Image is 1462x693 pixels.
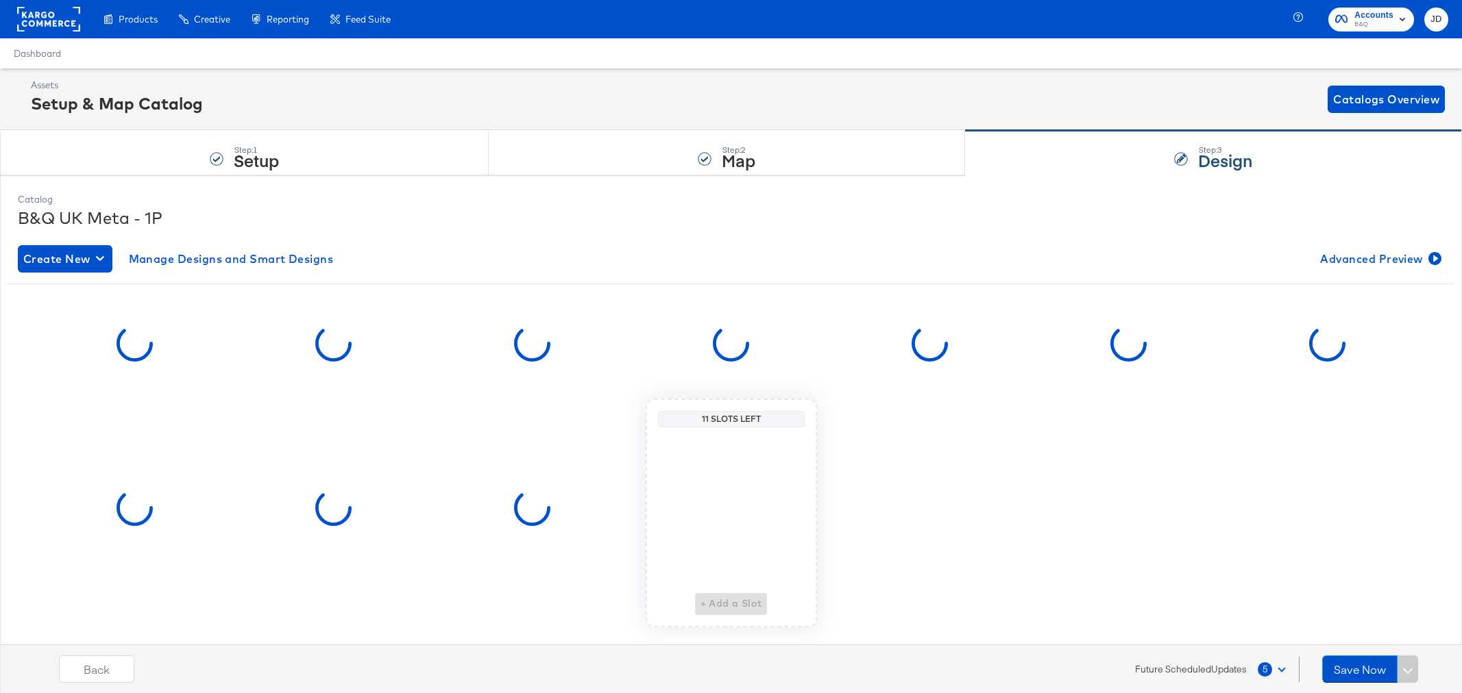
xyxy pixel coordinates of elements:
span: Create New [23,249,107,268]
span: B&Q [1354,19,1393,30]
a: Dashboard [14,48,61,59]
div: Assets [31,79,203,92]
button: Manage Designs and Smart Designs [123,245,339,273]
div: Step: 2 [722,145,755,155]
div: 11 Slots Left [661,414,801,425]
strong: Map [722,149,755,171]
strong: Setup [234,149,279,171]
span: Catalogs Overview [1333,90,1439,109]
div: Setup & Map Catalog [31,92,203,115]
span: Products [119,14,158,25]
span: Future Scheduled Updates [1135,663,1247,676]
div: Catalog [18,193,1444,206]
button: JD [1424,8,1448,32]
span: Creative [194,14,230,25]
span: Manage Designs and Smart Designs [129,249,334,268]
div: Step: 3 [1198,145,1252,155]
span: Accounts [1354,8,1393,23]
span: Advanced Preview [1320,249,1439,268]
span: 5 [1258,662,1272,677]
button: Create New [18,245,112,273]
span: JD [1430,12,1443,27]
button: Catalogs Overview [1328,86,1445,113]
button: Save Now [1322,655,1398,683]
strong: Design [1198,149,1252,171]
button: 5 [1257,657,1292,681]
button: AccountsB&Q [1328,8,1414,32]
div: Step: 1 [234,145,279,155]
div: B&Q UK Meta - 1P [18,206,1444,229]
span: Feed Suite [345,14,391,25]
span: Reporting [267,14,309,25]
button: Back [59,655,134,683]
button: Advanced Preview [1315,245,1444,273]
